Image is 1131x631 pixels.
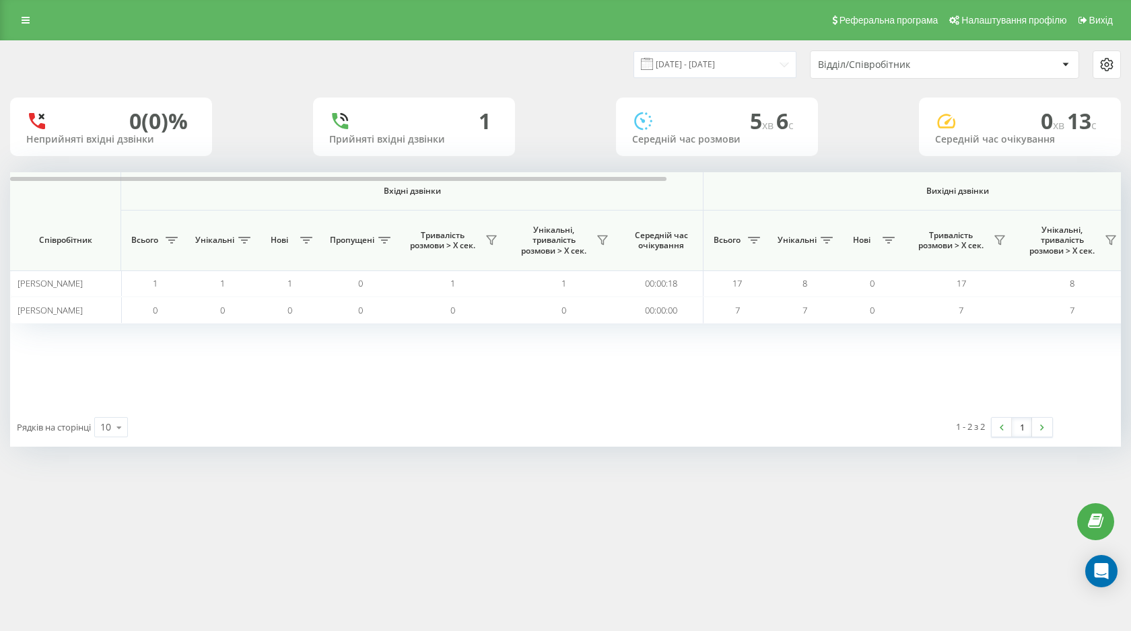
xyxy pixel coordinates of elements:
span: Нові [263,235,296,246]
span: Рядків на сторінці [17,421,91,433]
span: 7 [1070,304,1074,316]
td: 00:00:18 [619,270,704,297]
span: 6 [776,106,794,135]
span: Унікальні [778,235,817,246]
div: 1 [479,108,491,134]
span: 1 [220,277,225,289]
span: [PERSON_NAME] [18,304,83,316]
span: 0 [561,304,566,316]
span: Нові [845,235,879,246]
span: 13 [1067,106,1097,135]
span: 0 [870,304,875,316]
td: 00:00:00 [619,297,704,323]
span: 8 [1070,277,1074,289]
span: Пропущені [330,235,374,246]
span: Вхідні дзвінки [156,186,668,196]
span: Реферальна програма [839,15,938,26]
span: 8 [802,277,807,289]
span: [PERSON_NAME] [18,277,83,289]
span: 0 [358,304,363,316]
span: хв [1053,118,1067,133]
span: Унікальні, тривалість розмови > Х сек. [1023,225,1101,256]
div: Середній час очікування [935,134,1105,145]
span: Тривалість розмови > Х сек. [404,230,481,251]
span: 0 [870,277,875,289]
span: 0 [153,304,158,316]
span: 7 [959,304,963,316]
span: Всього [128,235,162,246]
span: 0 [450,304,455,316]
span: хв [762,118,776,133]
span: 1 [450,277,455,289]
span: 0 [287,304,292,316]
span: c [788,118,794,133]
span: Унікальні, тривалість розмови > Х сек. [515,225,592,256]
span: 7 [802,304,807,316]
span: 1 [153,277,158,289]
div: Відділ/Співробітник [818,59,979,71]
span: Співробітник [22,235,109,246]
div: 0 (0)% [129,108,188,134]
span: Всього [710,235,744,246]
span: Середній час очікування [629,230,693,251]
span: c [1091,118,1097,133]
div: Неприйняті вхідні дзвінки [26,134,196,145]
span: Унікальні [195,235,234,246]
span: Вихід [1089,15,1113,26]
div: Середній час розмови [632,134,802,145]
div: 10 [100,420,111,434]
span: 1 [561,277,566,289]
div: Open Intercom Messenger [1085,555,1118,587]
span: 5 [750,106,776,135]
div: 1 - 2 з 2 [956,420,985,433]
div: Прийняті вхідні дзвінки [329,134,499,145]
span: 17 [732,277,742,289]
span: 1 [287,277,292,289]
span: Налаштування профілю [961,15,1066,26]
a: 1 [1012,418,1032,437]
span: 17 [957,277,966,289]
span: Тривалість розмови > Х сек. [912,230,990,251]
span: 7 [735,304,740,316]
span: 0 [1041,106,1067,135]
span: 0 [220,304,225,316]
span: 0 [358,277,363,289]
